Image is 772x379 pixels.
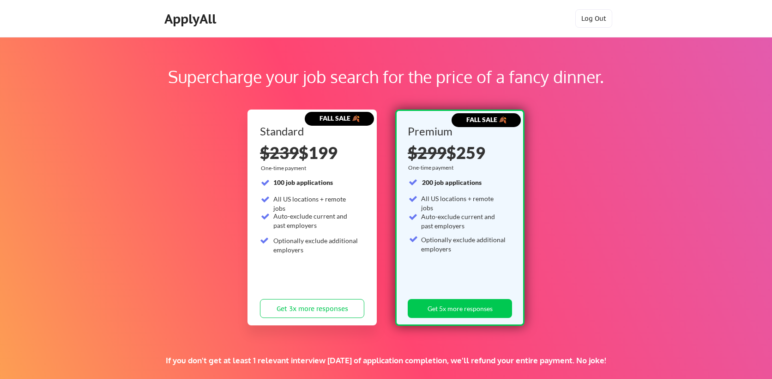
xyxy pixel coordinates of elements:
strong: 100 job applications [273,178,333,186]
div: All US locations + remote jobs [273,195,359,213]
div: Auto-exclude current and past employers [273,212,359,230]
strong: FALL SALE 🍂 [466,116,507,123]
div: Optionally exclude additional employers [273,236,359,254]
button: Get 5x more responses [408,299,512,318]
div: One-time payment [261,165,309,172]
strong: 200 job applications [422,178,482,186]
div: $259 [408,144,509,161]
s: $239 [260,142,299,163]
div: All US locations + remote jobs [421,194,507,212]
div: Optionally exclude additional employers [421,235,507,253]
div: If you don't get at least 1 relevant interview [DATE] of application completion, we'll refund you... [160,355,612,366]
div: Premium [408,126,509,137]
div: One-time payment [408,164,456,171]
button: Get 3x more responses [260,299,364,318]
strong: FALL SALE 🍂 [320,114,360,122]
div: Supercharge your job search for the price of a fancy dinner. [59,64,713,89]
s: $299 [408,142,446,163]
div: Standard [260,126,361,137]
div: $199 [260,144,364,161]
button: Log Out [575,9,612,28]
div: ApplyAll [164,11,219,27]
div: Auto-exclude current and past employers [421,212,507,230]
